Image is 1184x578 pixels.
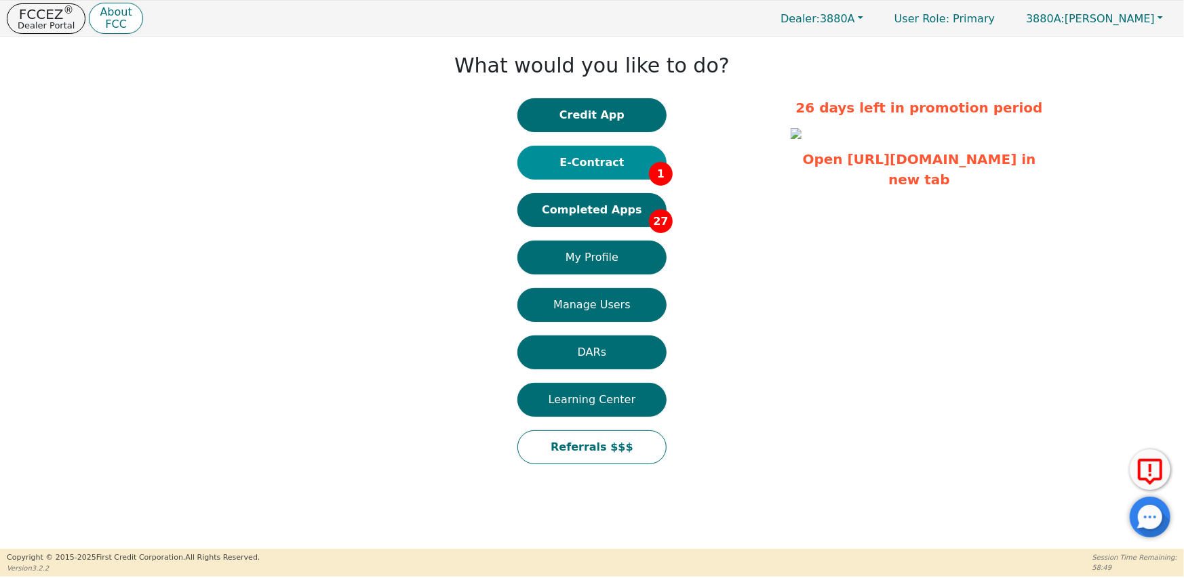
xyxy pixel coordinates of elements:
sup: ® [64,4,74,16]
span: 3880A: [1026,12,1065,25]
p: About [100,7,132,18]
button: E-Contract1 [517,146,667,180]
button: 3880A:[PERSON_NAME] [1012,8,1177,29]
button: Report Error to FCC [1130,449,1170,490]
a: User Role: Primary [881,5,1008,32]
button: AboutFCC [89,3,142,35]
button: Credit App [517,98,667,132]
a: Open [URL][DOMAIN_NAME] in new tab [803,151,1036,188]
span: User Role : [894,12,949,25]
p: Dealer Portal [18,21,75,30]
h1: What would you like to do? [454,54,730,78]
button: Completed Apps27 [517,193,667,227]
p: FCCEZ [18,7,75,21]
p: 58:49 [1092,562,1177,573]
span: 1 [649,162,673,186]
button: Manage Users [517,288,667,322]
p: Copyright © 2015- 2025 First Credit Corporation. [7,552,260,564]
p: Primary [881,5,1008,32]
span: [PERSON_NAME] [1026,12,1155,25]
button: FCCEZ®Dealer Portal [7,3,85,34]
p: 26 days left in promotion period [791,98,1048,118]
button: DARs [517,335,667,369]
span: 3880A [781,12,855,25]
span: 27 [649,209,673,233]
button: My Profile [517,241,667,274]
p: Session Time Remaining: [1092,552,1177,562]
button: Referrals $$$ [517,430,667,464]
span: Dealer: [781,12,820,25]
button: Dealer:3880A [766,8,877,29]
img: 119c14ae-52bd-43fb-97b3-bb0288dafb8a [791,128,802,139]
p: Version 3.2.2 [7,563,260,573]
p: FCC [100,19,132,30]
span: All Rights Reserved. [185,553,260,562]
button: Learning Center [517,383,667,417]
